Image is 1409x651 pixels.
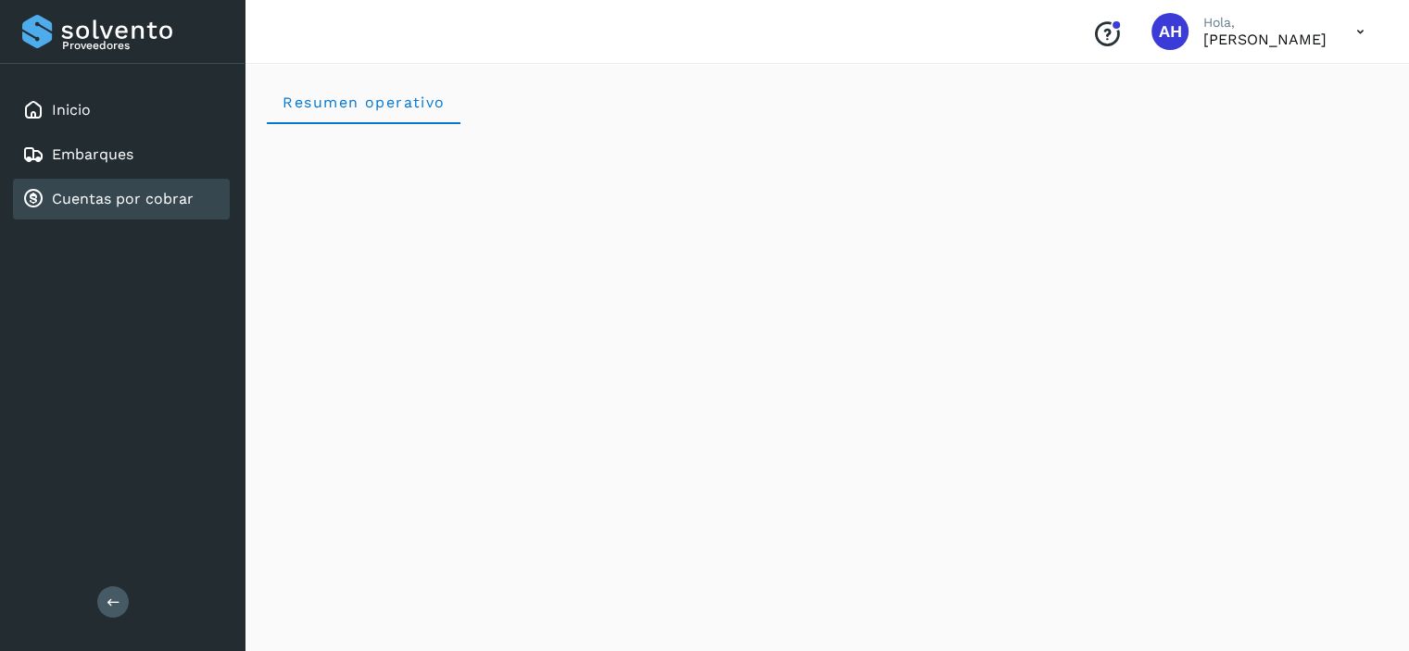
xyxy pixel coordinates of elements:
a: Embarques [52,145,133,163]
div: Cuentas por cobrar [13,179,230,219]
a: Cuentas por cobrar [52,190,194,207]
div: Embarques [13,134,230,175]
div: Inicio [13,90,230,131]
p: Hola, [1203,15,1327,31]
a: Inicio [52,101,91,119]
span: Resumen operativo [282,94,446,111]
p: Proveedores [62,39,222,52]
p: AZUCENA HERNANDEZ LOPEZ [1203,31,1327,48]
